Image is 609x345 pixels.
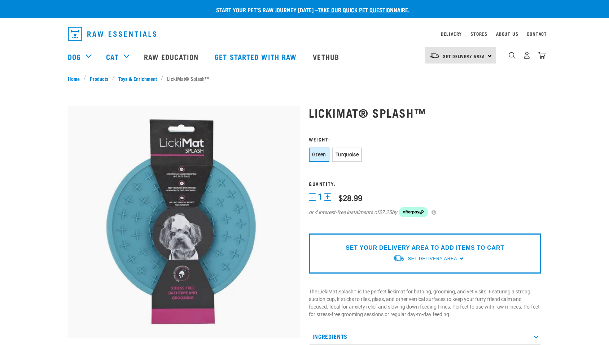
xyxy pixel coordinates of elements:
h3: Weight: [309,136,541,142]
span: Green [312,152,326,157]
img: user.png [523,52,531,59]
a: Raw Education [137,42,207,71]
nav: breadcrumbs [68,75,541,82]
img: van-moving.png [430,52,439,59]
img: home-icon-1@2x.png [509,52,516,59]
a: Stores [470,32,487,35]
span: $7.25 [379,209,392,216]
img: Raw Essentials Logo [68,27,156,41]
span: 1 [318,193,322,201]
button: - [309,193,316,201]
a: Toys & Enrichment [115,75,161,82]
a: Dog [68,51,81,62]
a: Get started with Raw [207,42,306,71]
p: SET YOUR DELIVERY AREA TO ADD ITEMS TO CART [346,244,504,252]
img: Afterpay [399,207,428,217]
p: The LickiMat Splash™ is the perfect lickimat for bathing, grooming, and vet visits. Featuring a s... [309,288,541,318]
button: + [324,193,331,201]
a: Products [86,75,112,82]
p: Ingredients [309,328,541,345]
button: Turquoise [332,148,362,162]
nav: dropdown navigation [62,24,547,44]
span: Set Delivery Area [408,256,457,261]
div: or 4 interest-free instalments of by [309,207,541,217]
h3: Quantity: [309,181,541,186]
button: Green [309,148,329,162]
img: van-moving.png [393,254,404,262]
div: $28.99 [338,193,362,202]
a: About Us [496,32,518,35]
a: Home [68,75,84,82]
h1: LickiMat® Splash™ [309,106,541,119]
a: Vethub [306,42,348,71]
a: Contact [527,32,547,35]
img: Lickimat Splash Turquoise 570x570 crop top [68,106,300,338]
img: home-icon@2x.png [538,52,546,59]
span: Turquoise [336,152,359,157]
a: Cat [106,51,118,62]
span: Set Delivery Area [443,55,485,57]
a: Delivery [441,32,462,35]
a: take our quick pet questionnaire. [318,8,409,11]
